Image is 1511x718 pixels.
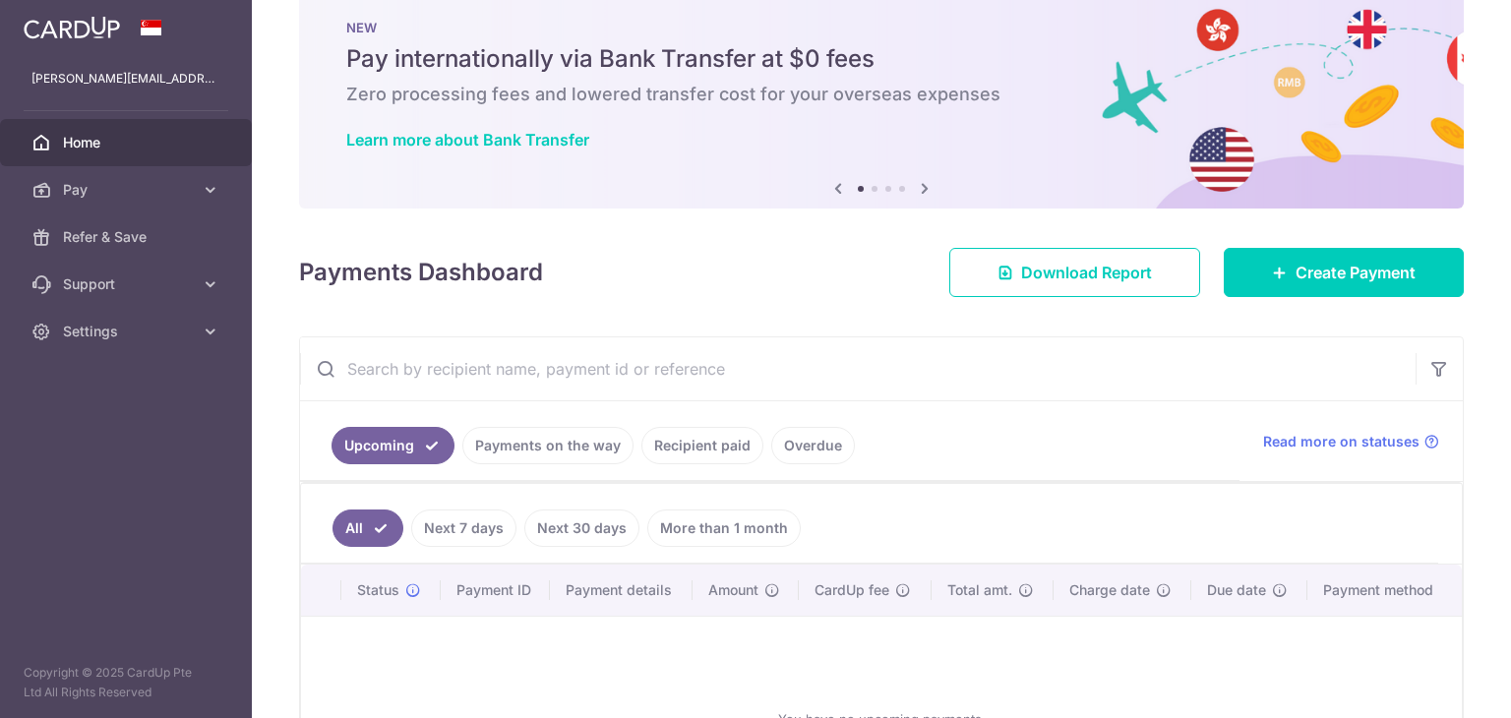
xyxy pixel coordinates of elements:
[1263,432,1420,451] span: Read more on statuses
[462,427,634,464] a: Payments on the way
[63,133,193,152] span: Home
[441,565,551,616] th: Payment ID
[299,255,543,290] h4: Payments Dashboard
[708,580,758,600] span: Amount
[411,509,516,547] a: Next 7 days
[1069,580,1150,600] span: Charge date
[346,43,1417,75] h5: Pay internationally via Bank Transfer at $0 fees
[949,248,1200,297] a: Download Report
[1263,432,1439,451] a: Read more on statuses
[947,580,1012,600] span: Total amt.
[771,427,855,464] a: Overdue
[550,565,693,616] th: Payment details
[1207,580,1266,600] span: Due date
[63,274,193,294] span: Support
[524,509,639,547] a: Next 30 days
[815,580,889,600] span: CardUp fee
[1307,565,1462,616] th: Payment method
[63,180,193,200] span: Pay
[63,227,193,247] span: Refer & Save
[346,20,1417,35] p: NEW
[647,509,801,547] a: More than 1 month
[24,16,120,39] img: CardUp
[31,69,220,89] p: [PERSON_NAME][EMAIL_ADDRESS][DOMAIN_NAME]
[332,509,403,547] a: All
[641,427,763,464] a: Recipient paid
[1296,261,1416,284] span: Create Payment
[346,130,589,150] a: Learn more about Bank Transfer
[332,427,454,464] a: Upcoming
[174,14,214,31] span: Help
[63,322,193,341] span: Settings
[300,337,1416,400] input: Search by recipient name, payment id or reference
[1224,248,1464,297] a: Create Payment
[346,83,1417,106] h6: Zero processing fees and lowered transfer cost for your overseas expenses
[1021,261,1152,284] span: Download Report
[357,580,399,600] span: Status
